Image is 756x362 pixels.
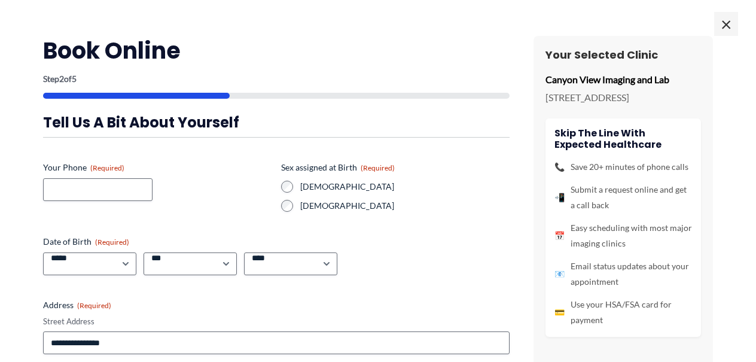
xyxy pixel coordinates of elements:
[554,159,692,175] li: Save 20+ minutes of phone calls
[361,163,395,172] span: (Required)
[545,48,701,62] h3: Your Selected Clinic
[59,74,64,84] span: 2
[90,163,124,172] span: (Required)
[95,238,129,247] span: (Required)
[43,113,510,132] h3: Tell us a bit about yourself
[281,162,395,174] legend: Sex assigned at Birth
[43,236,129,248] legend: Date of Birth
[43,162,272,174] label: Your Phone
[714,12,738,36] span: ×
[72,74,77,84] span: 5
[554,190,565,205] span: 📲
[554,159,565,175] span: 📞
[554,220,692,251] li: Easy scheduling with most major imaging clinics
[554,297,692,328] li: Use your HSA/FSA card for payment
[77,301,111,310] span: (Required)
[554,266,565,282] span: 📧
[43,36,510,65] h2: Book Online
[554,182,692,213] li: Submit a request online and get a call back
[554,127,692,150] h4: Skip the line with Expected Healthcare
[300,200,510,212] label: [DEMOGRAPHIC_DATA]
[554,305,565,320] span: 💳
[554,258,692,290] li: Email status updates about your appointment
[43,299,111,311] legend: Address
[300,181,510,193] label: [DEMOGRAPHIC_DATA]
[545,71,701,89] p: Canyon View Imaging and Lab
[43,75,510,83] p: Step of
[545,89,701,107] p: [STREET_ADDRESS]
[43,316,510,327] label: Street Address
[554,228,565,244] span: 📅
